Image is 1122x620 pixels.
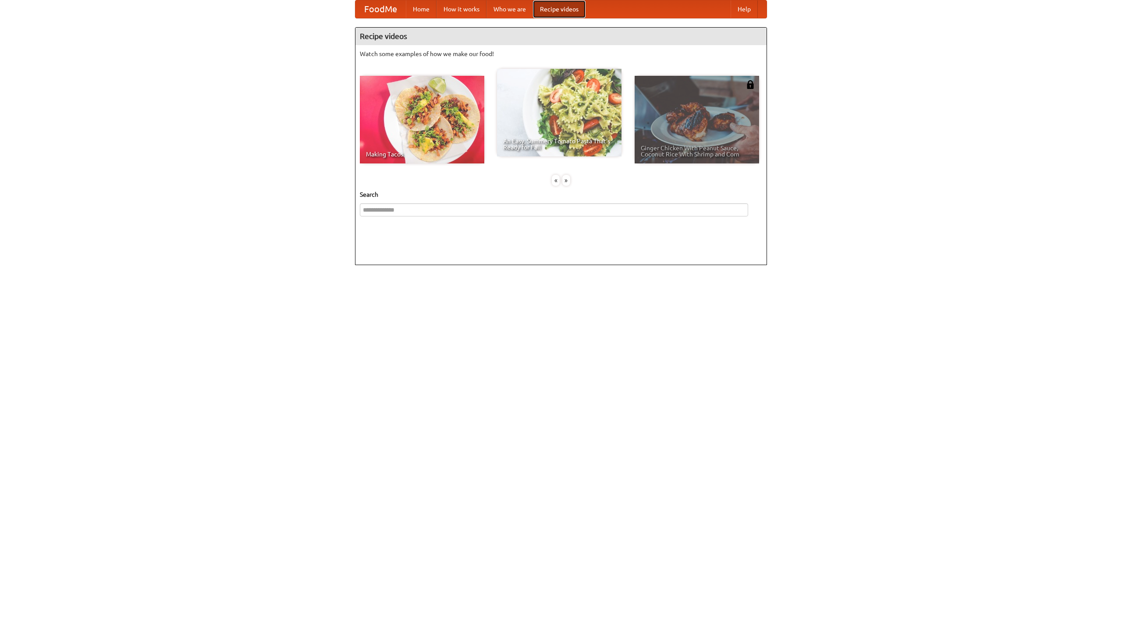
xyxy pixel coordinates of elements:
a: How it works [437,0,486,18]
h4: Recipe videos [355,28,767,45]
img: 483408.png [746,80,755,89]
span: Making Tacos [366,151,478,157]
h5: Search [360,190,762,199]
a: Home [406,0,437,18]
a: Help [731,0,758,18]
p: Watch some examples of how we make our food! [360,50,762,58]
a: An Easy, Summery Tomato Pasta That's Ready for Fall [497,69,621,156]
a: Recipe videos [533,0,586,18]
div: » [562,175,570,186]
a: Who we are [486,0,533,18]
div: « [552,175,560,186]
a: FoodMe [355,0,406,18]
a: Making Tacos [360,76,484,163]
span: An Easy, Summery Tomato Pasta That's Ready for Fall [503,138,615,150]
